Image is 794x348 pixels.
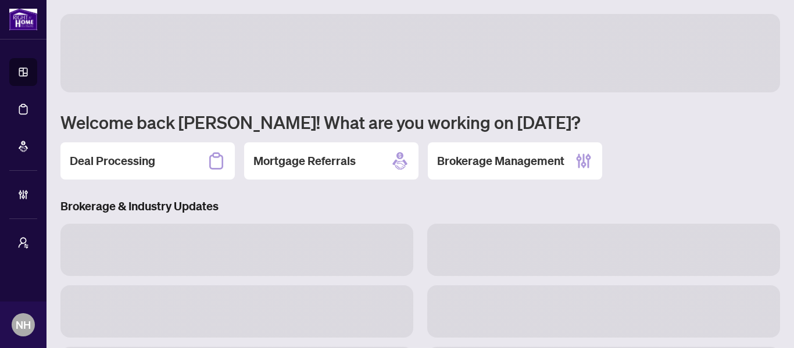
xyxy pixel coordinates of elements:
[16,317,31,333] span: NH
[70,153,155,169] h2: Deal Processing
[9,9,37,30] img: logo
[17,237,29,249] span: user-switch
[437,153,564,169] h2: Brokerage Management
[253,153,356,169] h2: Mortgage Referrals
[60,111,780,133] h1: Welcome back [PERSON_NAME]! What are you working on [DATE]?
[60,198,780,214] h3: Brokerage & Industry Updates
